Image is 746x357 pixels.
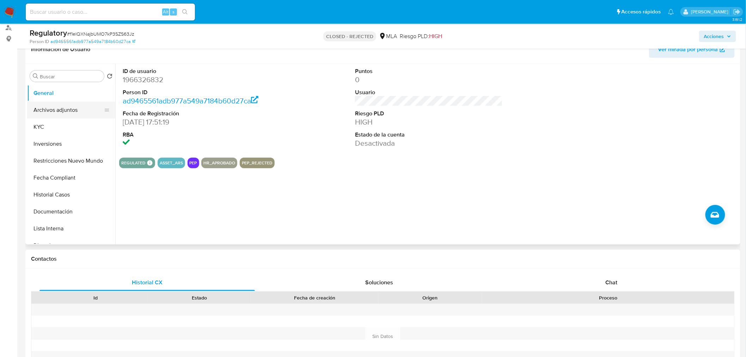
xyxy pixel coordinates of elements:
[355,75,503,85] dd: 0
[107,73,112,81] button: Volver al orden por defecto
[355,67,503,75] dt: Puntos
[27,169,115,186] button: Fecha Compliant
[67,30,134,37] span: # f1elQXNajbUMO7kP3SZS63Jz
[152,294,246,301] div: Estado
[27,85,115,102] button: General
[123,117,270,127] dd: [DATE] 17:51:19
[123,67,270,75] dt: ID de usuario
[355,89,503,96] dt: Usuario
[732,17,742,22] span: 3.161.2
[649,41,735,58] button: Ver mirada por persona
[658,41,718,58] span: Ver mirada por persona
[30,27,67,38] b: Regulatory
[699,31,736,42] button: Acciones
[355,138,503,148] dd: Desactivada
[668,9,674,15] a: Notificaciones
[256,294,373,301] div: Fecha de creación
[172,8,175,15] span: s
[31,255,735,262] h1: Contactos
[40,73,101,80] input: Buscar
[487,294,729,301] div: Proceso
[132,278,163,286] span: Historial CX
[366,278,393,286] span: Soluciones
[27,203,115,220] button: Documentación
[429,32,442,40] span: HIGH
[27,152,115,169] button: Restricciones Nuevo Mundo
[379,32,397,40] div: MLA
[27,237,115,254] button: Direcciones
[27,119,115,135] button: KYC
[27,186,115,203] button: Historial Casos
[355,117,503,127] dd: HIGH
[123,96,258,106] a: ad9465561adb977a549a7184b60d27ca
[26,7,195,17] input: Buscar usuario o caso...
[27,220,115,237] button: Lista Interna
[49,294,142,301] div: Id
[355,110,503,117] dt: Riesgo PLD
[622,8,661,16] span: Accesos rápidos
[27,102,110,119] button: Archivos adjuntos
[400,32,442,40] span: Riesgo PLD:
[355,131,503,139] dt: Estado de la cuenta
[704,31,724,42] span: Acciones
[163,8,169,15] span: Alt
[323,31,376,41] p: CLOSED - REJECTED
[691,8,731,15] p: andres.vilosio@mercadolibre.com
[383,294,477,301] div: Origen
[733,8,741,16] a: Salir
[50,38,135,45] a: ad9465561adb977a549a7184b60d27ca
[123,75,270,85] dd: 1966326832
[178,7,192,17] button: search-icon
[27,135,115,152] button: Inversiones
[31,46,90,53] h1: Información de Usuario
[123,89,270,96] dt: Person ID
[123,110,270,117] dt: Fecha de Registración
[33,73,38,79] button: Buscar
[123,131,270,139] dt: RBA
[30,38,49,45] b: Person ID
[606,278,618,286] span: Chat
